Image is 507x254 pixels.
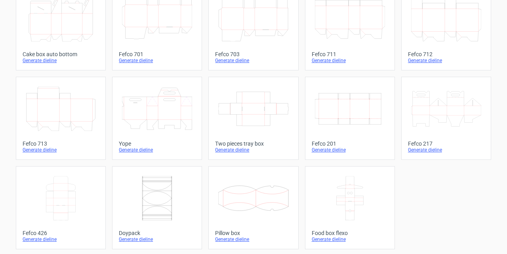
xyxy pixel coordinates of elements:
div: Generate dieline [119,57,195,64]
div: Fefco 217 [408,140,484,147]
div: Generate dieline [23,147,99,153]
div: Generate dieline [408,57,484,64]
a: YopeGenerate dieline [112,77,202,160]
div: Fefco 713 [23,140,99,147]
div: Generate dieline [215,147,292,153]
div: Food box flexo [312,230,388,236]
a: Two pieces tray boxGenerate dieline [208,77,298,160]
div: Generate dieline [119,236,195,243]
div: Fefco 701 [119,51,195,57]
div: Cake box auto bottom [23,51,99,57]
div: Generate dieline [312,57,388,64]
a: DoypackGenerate dieline [112,166,202,249]
div: Generate dieline [23,57,99,64]
div: Generate dieline [215,236,292,243]
a: Pillow boxGenerate dieline [208,166,298,249]
div: Fefco 426 [23,230,99,236]
div: Generate dieline [119,147,195,153]
div: Yope [119,140,195,147]
a: Fefco 201Generate dieline [305,77,395,160]
a: Food box flexoGenerate dieline [305,166,395,249]
div: Generate dieline [23,236,99,243]
div: Fefco 712 [408,51,484,57]
div: Doypack [119,230,195,236]
div: Fefco 201 [312,140,388,147]
div: Generate dieline [312,236,388,243]
a: Fefco 713Generate dieline [16,77,106,160]
a: Fefco 217Generate dieline [401,77,491,160]
div: Generate dieline [215,57,292,64]
div: Generate dieline [312,147,388,153]
div: Two pieces tray box [215,140,292,147]
a: Fefco 426Generate dieline [16,166,106,249]
div: Generate dieline [408,147,484,153]
div: Fefco 711 [312,51,388,57]
div: Fefco 703 [215,51,292,57]
div: Pillow box [215,230,292,236]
